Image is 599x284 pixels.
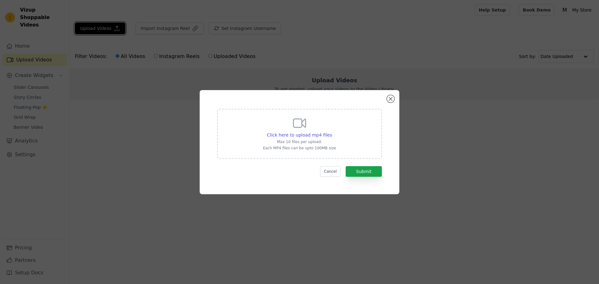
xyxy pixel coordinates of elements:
button: Submit [346,166,382,177]
button: Cancel [320,166,341,177]
span: Click here to upload mp4 files [267,132,332,137]
p: Each MP4 files can be upto 100MB size [263,146,336,151]
button: Close modal [387,95,394,103]
p: Max 10 files per upload. [263,139,336,144]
